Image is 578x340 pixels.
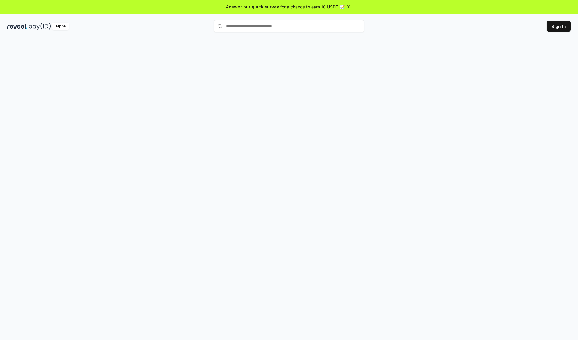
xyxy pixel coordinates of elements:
span: Answer our quick survey [226,4,279,10]
img: pay_id [29,23,51,30]
span: for a chance to earn 10 USDT 📝 [280,4,345,10]
div: Alpha [52,23,69,30]
button: Sign In [547,21,571,32]
img: reveel_dark [7,23,27,30]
